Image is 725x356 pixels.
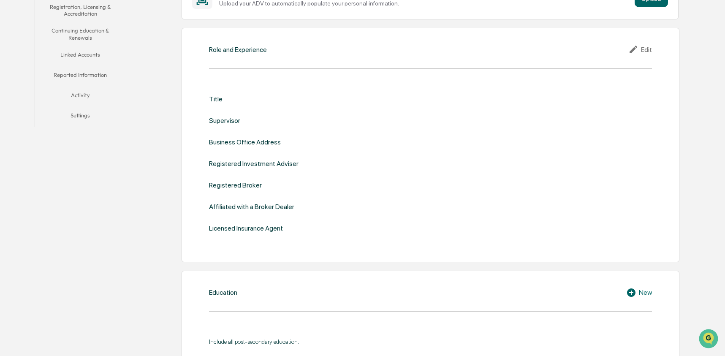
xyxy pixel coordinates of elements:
div: New [626,288,652,298]
div: Start new chat [29,65,138,73]
a: 🖐️Preclearance [5,103,58,118]
div: Business Office Address [209,138,281,146]
a: 🔎Data Lookup [5,119,57,134]
span: Attestations [70,106,105,115]
div: Education [209,288,237,296]
div: Registered Investment Adviser [209,160,299,168]
div: Registered Broker [209,181,262,189]
button: Settings [35,107,126,127]
button: Linked Accounts [35,46,126,66]
div: Supervisor [209,117,240,125]
span: Pylon [84,143,102,149]
div: 🗄️ [61,107,68,114]
span: Preclearance [17,106,54,115]
button: Reported Information [35,66,126,87]
button: Activity [35,87,126,107]
div: 🖐️ [8,107,15,114]
a: 🗄️Attestations [58,103,108,118]
div: Role and Experience [209,46,267,54]
div: We're available if you need us! [29,73,107,80]
div: Title [209,95,223,103]
p: How can we help? [8,18,154,31]
div: 🔎 [8,123,15,130]
button: Continuing Education & Renewals [35,22,126,46]
div: Affiliated with a Broker Dealer [209,203,294,211]
div: Edit [628,44,652,54]
img: 1746055101610-c473b297-6a78-478c-a979-82029cc54cd1 [8,65,24,80]
span: Data Lookup [17,122,53,131]
div: Include all post-secondary education. [209,338,652,345]
button: Start new chat [144,67,154,77]
div: Licensed Insurance Agent [209,224,283,232]
iframe: Open customer support [698,328,721,351]
a: Powered byPylon [60,143,102,149]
